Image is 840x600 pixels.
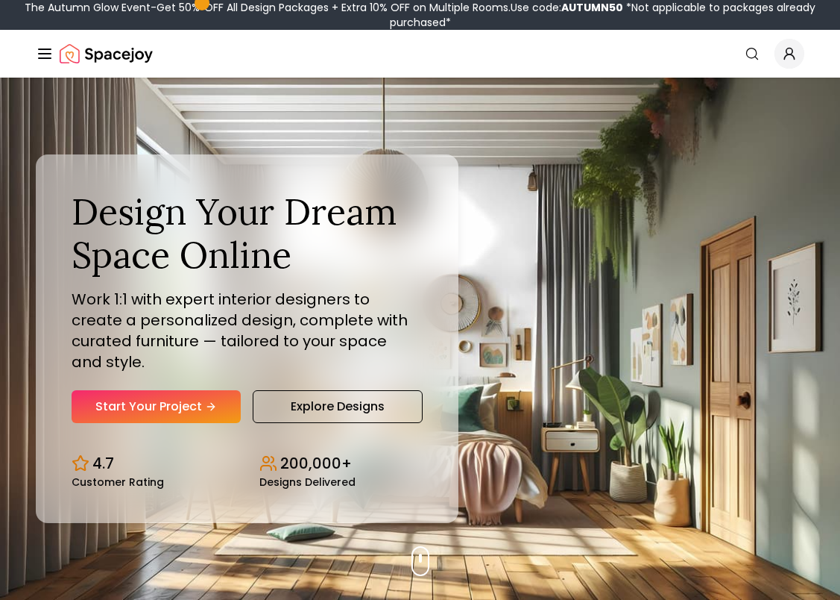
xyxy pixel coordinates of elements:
[72,190,423,276] h1: Design Your Dream Space Online
[72,390,241,423] a: Start Your Project
[60,39,153,69] a: Spacejoy
[280,453,352,474] p: 200,000+
[92,453,114,474] p: 4.7
[72,441,423,487] div: Design stats
[60,39,153,69] img: Spacejoy Logo
[72,289,423,372] p: Work 1:1 with expert interior designers to create a personalized design, complete with curated fu...
[72,477,164,487] small: Customer Rating
[253,390,423,423] a: Explore Designs
[36,30,804,78] nav: Global
[259,477,356,487] small: Designs Delivered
